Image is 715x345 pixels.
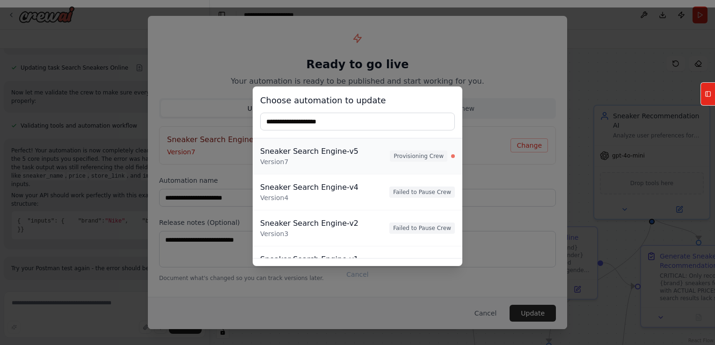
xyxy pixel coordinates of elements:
[253,174,462,210] button: Sneaker Search Engine-v4Version4Failed to Pause Crew
[260,182,389,193] div: Sneaker Search Engine-v4
[390,151,447,162] span: Provisioning Crew
[260,193,389,202] div: Version 4
[253,138,462,174] button: Sneaker Search Engine-v5Version7Provisioning Crew
[260,218,389,229] div: Sneaker Search Engine-v2
[389,187,455,198] span: Failed to Pause Crew
[253,246,462,282] button: Sneaker Search Engine-v1Version1Failed to Pause Crew
[260,229,389,238] div: Version 3
[260,146,390,157] div: Sneaker Search Engine-v5
[260,157,390,166] div: Version 7
[260,94,455,107] h3: Choose automation to update
[260,266,455,283] button: Cancel
[253,210,462,246] button: Sneaker Search Engine-v2Version3Failed to Pause Crew
[260,254,389,265] div: Sneaker Search Engine-v1
[389,223,455,234] span: Failed to Pause Crew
